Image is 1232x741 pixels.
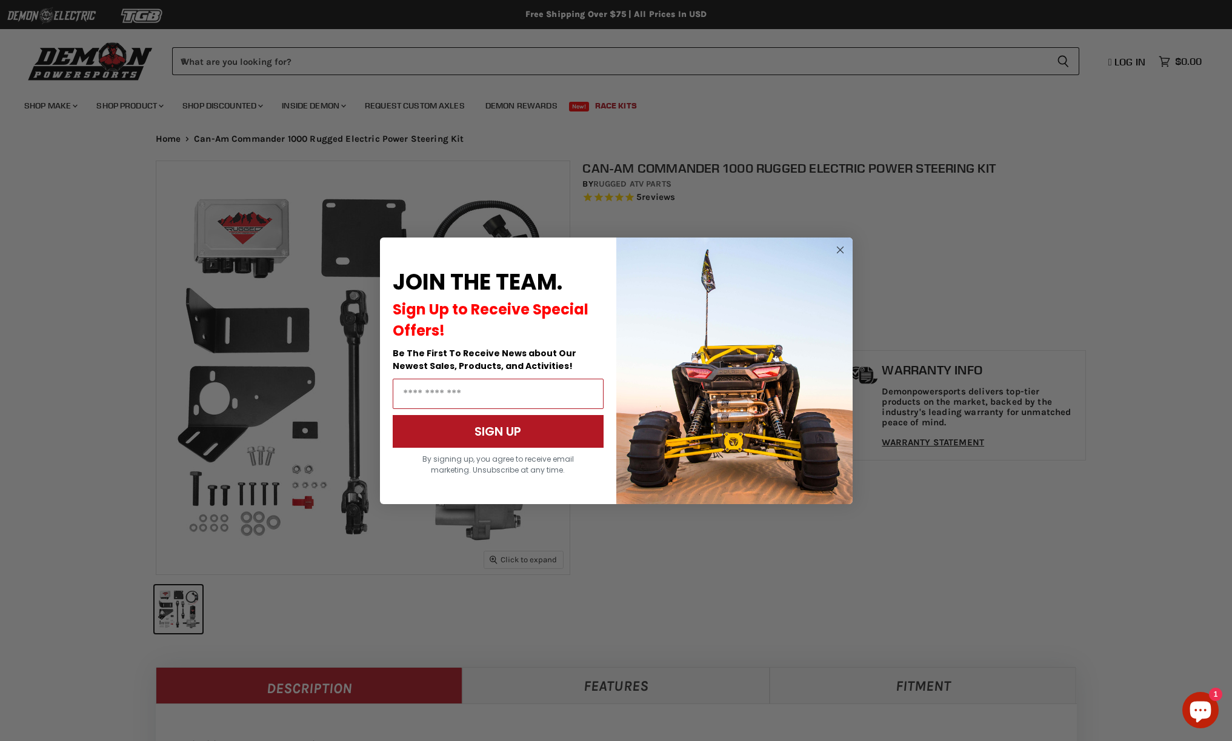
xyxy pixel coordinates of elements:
span: Be The First To Receive News about Our Newest Sales, Products, and Activities! [393,347,576,372]
img: a9095488-b6e7-41ba-879d-588abfab540b.jpeg [616,238,853,504]
span: Sign Up to Receive Special Offers! [393,299,588,341]
input: Email Address [393,379,604,409]
span: By signing up, you agree to receive email marketing. Unsubscribe at any time. [422,454,574,475]
button: SIGN UP [393,415,604,448]
span: JOIN THE TEAM. [393,267,562,297]
button: Close dialog [833,242,848,258]
inbox-online-store-chat: Shopify online store chat [1179,692,1222,731]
